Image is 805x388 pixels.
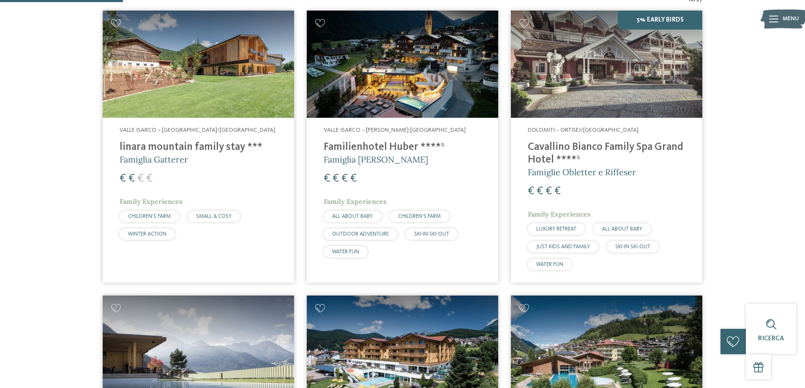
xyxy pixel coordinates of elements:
span: € [554,186,561,197]
span: Famiglie Obletter e Riffeser [528,167,636,177]
h4: Cavallino Bianco Family Spa Grand Hotel ****ˢ [528,141,685,166]
span: € [546,186,552,197]
span: € [137,173,144,184]
span: € [350,173,357,184]
span: Ricerca [758,335,784,342]
span: € [120,173,126,184]
span: € [146,173,153,184]
span: WATER FUN [536,262,563,267]
span: € [528,186,534,197]
a: Cercate un hotel per famiglie? Qui troverete solo i migliori! Valle Isarco – [PERSON_NAME]-[GEOGR... [307,11,498,283]
h4: Familienhotel Huber ****ˢ [324,141,481,154]
span: CHILDREN’S FARM [398,214,441,219]
span: € [324,173,330,184]
span: SKI-IN SKI-OUT [615,244,650,250]
img: Family Spa Grand Hotel Cavallino Bianco ****ˢ [511,11,702,118]
span: € [333,173,339,184]
span: LUXURY RETREAT [536,226,576,232]
span: CHILDREN’S FARM [128,214,171,219]
span: Famiglia Gatterer [120,154,188,165]
span: Family Experiences [324,197,387,206]
span: € [537,186,543,197]
span: ALL ABOUT BABY [602,226,642,232]
span: Valle Isarco – [GEOGRAPHIC_DATA]/[GEOGRAPHIC_DATA] [120,127,275,133]
span: Family Experiences [120,197,183,206]
a: Cercate un hotel per famiglie? Qui troverete solo i migliori! 5% Early Birds Dolomiti – Ortisei/[... [511,11,702,283]
span: SMALL & COSY [196,214,232,219]
span: Family Experiences [528,210,591,218]
img: Cercate un hotel per famiglie? Qui troverete solo i migliori! [307,11,498,118]
a: Cercate un hotel per famiglie? Qui troverete solo i migliori! Valle Isarco – [GEOGRAPHIC_DATA]/[G... [103,11,294,283]
span: ALL ABOUT BABY [332,214,373,219]
span: WATER FUN [332,249,359,255]
span: Famiglia [PERSON_NAME] [324,154,428,165]
img: Cercate un hotel per famiglie? Qui troverete solo i migliori! [103,11,294,118]
span: OUTDOOR ADVENTURE [332,231,389,237]
span: € [341,173,348,184]
span: WINTER ACTION [128,231,166,237]
span: Valle Isarco – [PERSON_NAME]-[GEOGRAPHIC_DATA] [324,127,466,133]
span: SKI-IN SKI-OUT [414,231,449,237]
span: Dolomiti – Ortisei/[GEOGRAPHIC_DATA] [528,127,639,133]
span: € [128,173,135,184]
h4: linara mountain family stay *** [120,141,277,154]
span: JUST KIDS AND FAMILY [536,244,590,250]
